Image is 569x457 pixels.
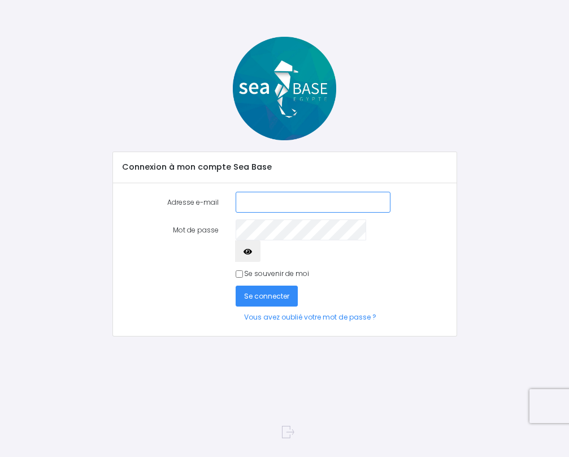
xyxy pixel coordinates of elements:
span: Se connecter [244,291,289,301]
label: Adresse e-mail [113,192,228,213]
label: Se souvenir de moi [244,269,309,279]
button: Se connecter [236,286,298,307]
div: Connexion à mon compte Sea Base [113,152,457,183]
a: Vous avez oublié votre mot de passe ? [236,307,385,327]
label: Mot de passe [113,219,228,262]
